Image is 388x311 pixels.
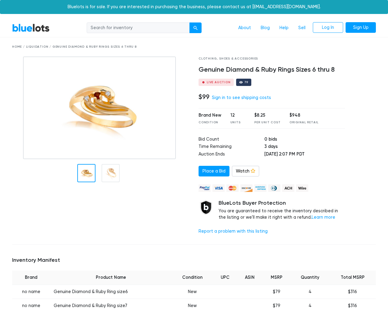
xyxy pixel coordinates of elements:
img: buyer_protection_shield-3b65640a83011c7d3ede35a8e5a80bfdfaa6a97447f0071c1475b91a4b0b3d01.png [199,200,214,215]
div: $8.25 [254,112,280,119]
div: $948 [289,112,319,119]
div: Live Auction [207,81,231,84]
a: Place a Bid [199,166,229,177]
th: Quantity [291,271,329,285]
h4: $99 [199,93,209,101]
a: BlueLots [12,23,50,32]
td: Time Remaining [199,143,264,151]
div: Per Unit Cost [254,120,280,125]
th: ASIN [237,271,263,285]
th: Product Name [50,271,172,285]
img: paypal_credit-80455e56f6e1299e8d57f40c0dcee7b8cd4ae79b9eccbfc37e2480457ba36de9.png [199,184,211,192]
img: 7b40a794-bfa8-40ad-b70c-18fb29cc74d0-1754433561.png [23,56,176,159]
img: diners_club-c48f30131b33b1bb0e5d0e2dbd43a8bea4cb12cb2961413e2f4250e06c020426.png [268,184,280,192]
th: MSRP [262,271,291,285]
a: Help [275,22,293,34]
img: visa-79caf175f036a155110d1892330093d4c38f53c55c9ec9e2c3a54a56571784bb.png [212,184,225,192]
td: 0 bids [264,136,345,144]
a: Sign in to see shipping costs [212,95,271,100]
div: 79 [244,81,249,84]
div: Condition [199,120,221,125]
input: Search for inventory [87,22,190,33]
th: Total MSRP [329,271,376,285]
td: 4 [291,285,329,299]
div: Home / Liquidation / Genuine Diamond & Ruby Rings Sizes 6 thru 8 [12,45,376,49]
img: mastercard-42073d1d8d11d6635de4c079ffdb20a4f30a903dc55d1612383a1b395dd17f39.png [226,184,239,192]
td: Bid Count [199,136,264,144]
div: Clothing, Shoes & Accessories [199,56,345,61]
div: You are guaranteed to receive the inventory described in the listing or we'll make it right with ... [219,200,345,221]
a: Log In [313,22,343,33]
td: Genuine Diamond & Ruby Ring size6 [50,285,172,299]
td: $316 [329,285,376,299]
h5: Inventory Manifest [12,257,376,264]
a: About [233,22,256,34]
td: [DATE] 2:07 PM PDT [264,151,345,159]
img: american_express-ae2a9f97a040b4b41f6397f7637041a5861d5f99d0716c09922aba4e24c8547d.png [254,184,266,192]
a: Watch [232,166,259,177]
td: Auction Ends [199,151,264,159]
h5: BlueLots Buyer Protection [219,200,345,207]
div: Brand New [199,112,221,119]
div: 12 [230,112,246,119]
th: Condition [172,271,213,285]
a: Blog [256,22,275,34]
a: Report a problem with this listing [199,229,268,234]
td: 3 days [264,143,345,151]
img: ach-b7992fed28a4f97f893c574229be66187b9afb3f1a8d16a4691d3d3140a8ab00.png [282,184,294,192]
img: wire-908396882fe19aaaffefbd8e17b12f2f29708bd78693273c0e28e3a24408487f.png [296,184,308,192]
img: discover-82be18ecfda2d062aad2762c1ca80e2d36a4073d45c9e0ffae68cd515fbd3d32.png [240,184,253,192]
h4: Genuine Diamond & Ruby Rings Sizes 6 thru 8 [199,66,345,74]
th: Brand [12,271,50,285]
a: Sign Up [346,22,376,33]
td: New [172,285,213,299]
td: no name [12,285,50,299]
a: Learn more [312,215,335,220]
td: $79 [262,285,291,299]
th: UPC [213,271,237,285]
div: Original Retail [289,120,319,125]
a: Sell [293,22,310,34]
div: Units [230,120,246,125]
